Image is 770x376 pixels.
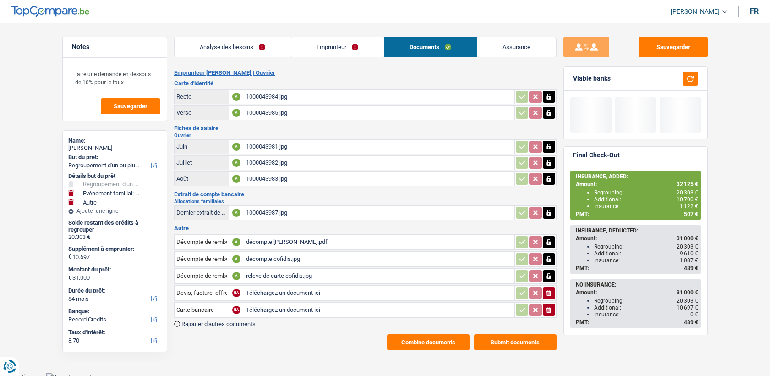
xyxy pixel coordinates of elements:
div: 20.303 € [68,233,161,241]
span: 20 303 € [677,189,698,196]
span: Sauvegarder [114,103,147,109]
div: Name: [68,137,161,144]
div: 1000043983.jpg [246,172,513,186]
div: Verso [176,109,227,116]
div: Final Check-Out [573,151,620,159]
div: A [232,159,240,167]
button: Rajouter d'autres documents [174,321,256,327]
span: € [68,274,71,282]
span: 489 € [684,265,698,271]
div: releve de carte cofidis.jpg [246,269,513,283]
div: Amount: [576,289,698,296]
span: 1 087 € [680,257,698,264]
span: 489 € [684,319,698,326]
div: A [232,255,240,263]
div: A [232,143,240,151]
h2: Emprunteur [PERSON_NAME] | Ouvrier [174,69,557,77]
span: 20 303 € [677,243,698,250]
h2: Ouvrier [174,133,557,138]
div: 1000043981.jpg [246,140,513,154]
button: Sauvegarder [101,98,160,114]
div: [PERSON_NAME] [68,144,161,152]
div: 1000043985.jpg [246,106,513,120]
label: But du prêt: [68,154,159,161]
h5: Notes [72,43,158,51]
div: Insurance: [594,203,698,210]
div: Additional: [594,304,698,311]
a: Documents [384,37,477,57]
span: 507 € [684,211,698,217]
div: décompte [PERSON_NAME].pdf [246,235,513,249]
div: Juillet [176,159,227,166]
span: 0 € [690,311,698,318]
h3: Carte d'identité [174,80,557,86]
span: 1 122 € [680,203,698,210]
h3: Extrait de compte bancaire [174,191,557,197]
div: Regrouping: [594,189,698,196]
div: decompte cofidis.jpg [246,252,513,266]
label: Montant du prêt: [68,266,159,273]
div: PMT: [576,265,698,271]
a: Assurance [477,37,556,57]
div: Juin [176,143,227,150]
div: Recto [176,93,227,100]
div: Amount: [576,235,698,242]
span: Rajouter d'autres documents [181,321,256,327]
span: 9 610 € [680,250,698,257]
div: Additional: [594,250,698,257]
div: 1000043984.jpg [246,90,513,104]
label: Taux d'intérêt: [68,329,159,336]
a: Emprunteur [291,37,384,57]
div: A [232,209,240,217]
span: 31 000 € [677,235,698,242]
div: Additional: [594,196,698,203]
div: 1000043982.jpg [246,156,513,170]
div: A [232,109,240,117]
span: [PERSON_NAME] [671,8,720,16]
div: NO INSURANCE: [576,282,698,288]
label: Supplément à emprunter: [68,245,159,253]
div: PMT: [576,319,698,326]
div: A [232,238,240,246]
div: Ajouter une ligne [68,208,161,214]
div: Regrouping: [594,243,698,250]
div: fr [750,7,759,16]
div: Insurance: [594,257,698,264]
span: 32 125 € [677,181,698,188]
div: Viable banks [573,75,611,83]
a: Analyse des besoins [175,37,291,57]
button: Combine documents [387,334,470,350]
span: 31 000 € [677,289,698,296]
div: PMT: [576,211,698,217]
div: Détails but du prêt [68,172,161,180]
label: Durée du prêt: [68,287,159,294]
div: Dernier extrait de compte pour vos allocations familiales [176,209,227,216]
div: Insurance: [594,311,698,318]
div: A [232,272,240,280]
div: INSURANCE, ADDED: [576,173,698,180]
span: 20 303 € [677,298,698,304]
div: INSURANCE, DEDUCTED: [576,227,698,234]
div: NA [232,289,240,297]
h3: Autre [174,225,557,231]
div: Août [176,175,227,182]
button: Submit documents [474,334,557,350]
div: Regrouping: [594,298,698,304]
h2: Allocations familiales [174,199,557,204]
span: 10 700 € [677,196,698,203]
a: [PERSON_NAME] [663,4,727,19]
button: Sauvegarder [639,37,708,57]
h3: Fiches de salaire [174,125,557,131]
span: 10 697 € [677,304,698,311]
span: € [68,253,71,260]
div: 1000043987.jpg [246,206,513,220]
div: A [232,93,240,101]
div: Amount: [576,181,698,188]
div: A [232,175,240,183]
img: TopCompare Logo [11,6,89,17]
div: Solde restant des crédits à regrouper [68,219,161,233]
div: NA [232,306,240,314]
label: Banque: [68,308,159,315]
